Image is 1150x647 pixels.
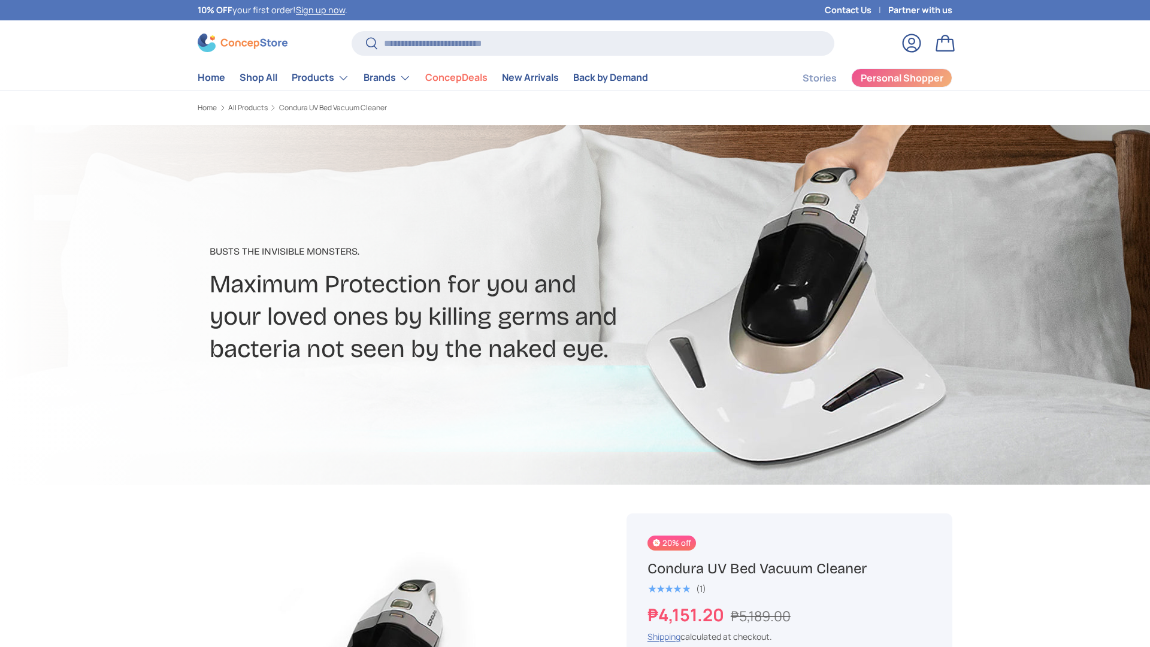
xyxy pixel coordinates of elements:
[210,244,670,259] p: Busts The Invisible Monsters​.
[356,66,418,90] summary: Brands
[198,4,232,16] strong: 10% OFF
[198,4,347,17] p: your first order! .
[647,560,931,578] h1: Condura UV Bed Vacuum Cleaner
[696,584,706,593] div: (1)
[198,104,217,111] a: Home
[364,66,411,90] a: Brands
[647,631,680,642] a: Shipping
[198,102,598,113] nav: Breadcrumbs
[647,583,690,594] div: 5.0 out of 5.0 stars
[292,66,349,90] a: Products
[228,104,268,111] a: All Products
[647,603,727,627] strong: ₱4,151.20
[647,630,931,643] div: calculated at checkout.
[851,68,952,87] a: Personal Shopper
[861,73,943,83] span: Personal Shopper
[647,581,706,594] a: 5.0 out of 5.0 stars (1)
[502,66,559,89] a: New Arrivals
[240,66,277,89] a: Shop All
[198,34,287,52] img: ConcepStore
[425,66,488,89] a: ConcepDeals
[210,268,670,365] h2: Maximum Protection for you and your loved ones by killing germs and bacteria not seen by the nake...
[573,66,648,89] a: Back by Demand
[279,104,387,111] a: Condura UV Bed Vacuum Cleaner
[285,66,356,90] summary: Products
[296,4,345,16] a: Sign up now
[888,4,952,17] a: Partner with us
[731,606,791,625] s: ₱5,189.00
[198,66,225,89] a: Home
[647,536,696,551] span: 20% off
[825,4,888,17] a: Contact Us
[774,66,952,90] nav: Secondary
[198,66,648,90] nav: Primary
[803,66,837,90] a: Stories
[647,583,690,595] span: ★★★★★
